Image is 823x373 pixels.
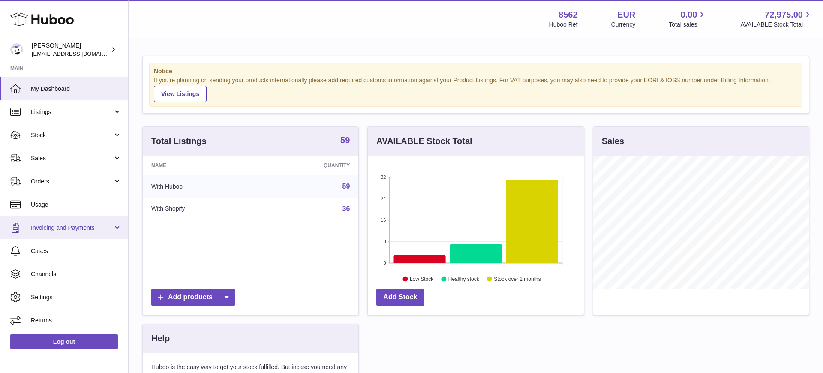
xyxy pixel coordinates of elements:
a: Log out [10,334,118,349]
span: [EMAIL_ADDRESS][DOMAIN_NAME] [32,50,126,57]
span: Invoicing and Payments [31,224,113,232]
span: 72,975.00 [765,9,803,21]
text: 8 [384,239,386,244]
h3: Sales [602,135,624,147]
th: Quantity [259,156,358,175]
strong: 8562 [559,9,578,21]
a: Add products [151,289,235,306]
a: View Listings [154,86,207,102]
span: Stock [31,131,113,139]
text: 16 [381,217,386,223]
a: 0.00 Total sales [669,9,707,29]
text: 32 [381,174,386,180]
div: Huboo Ref [549,21,578,29]
span: Listings [31,108,113,116]
h3: Help [151,333,170,344]
span: Cases [31,247,122,255]
span: AVAILABLE Stock Total [740,21,813,29]
td: With Huboo [143,175,259,198]
div: Currency [611,21,636,29]
div: If you're planning on sending your products internationally please add required customs informati... [154,76,798,102]
a: 36 [342,205,350,212]
a: 59 [342,183,350,190]
strong: EUR [617,9,635,21]
a: 59 [340,136,350,146]
h3: AVAILABLE Stock Total [376,135,472,147]
strong: Notice [154,67,798,75]
span: Channels [31,270,122,278]
span: Sales [31,154,113,162]
a: Add Stock [376,289,424,306]
span: Returns [31,316,122,325]
text: Stock over 2 months [494,276,541,282]
th: Name [143,156,259,175]
text: 0 [384,260,386,265]
span: Settings [31,293,122,301]
span: Total sales [669,21,707,29]
h3: Total Listings [151,135,207,147]
img: fumi@codeofbell.com [10,43,23,56]
span: My Dashboard [31,85,122,93]
text: 24 [381,196,386,201]
strong: 59 [340,136,350,144]
span: Orders [31,177,113,186]
a: 72,975.00 AVAILABLE Stock Total [740,9,813,29]
span: 0.00 [681,9,697,21]
span: Usage [31,201,122,209]
text: Healthy stock [448,276,480,282]
td: With Shopify [143,198,259,220]
text: Low Stock [410,276,434,282]
div: [PERSON_NAME] [32,42,109,58]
